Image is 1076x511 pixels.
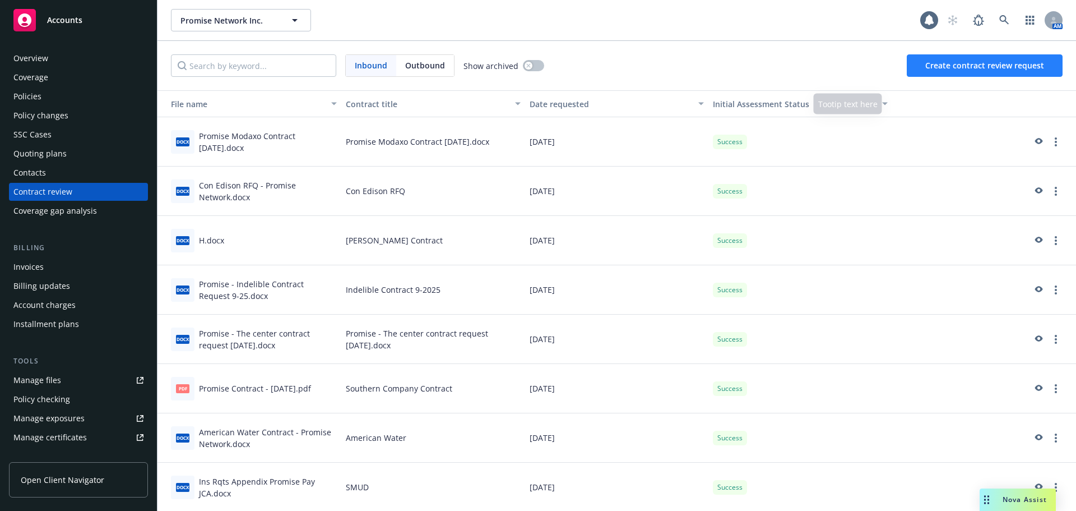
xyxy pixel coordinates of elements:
[199,130,337,154] div: Promise Modaxo Contract [DATE].docx
[176,286,189,294] span: docx
[9,4,148,36] a: Accounts
[1031,382,1045,395] a: preview
[1049,185,1063,198] a: more
[9,88,148,105] a: Policies
[525,364,709,413] div: [DATE]
[713,99,809,109] span: Initial Assessment Status
[162,98,324,110] div: File name
[1031,333,1045,346] a: preview
[925,60,1044,71] span: Create contract review request
[355,59,387,71] span: Inbound
[9,429,148,446] a: Manage certificates
[162,98,324,110] div: Toggle SortBy
[199,328,337,351] div: Promise - The center contract request [DATE].docx
[1031,481,1045,494] a: preview
[13,145,67,163] div: Quoting plans
[47,16,82,25] span: Accounts
[1049,283,1063,297] a: more
[341,364,525,413] div: Southern Company Contract
[176,384,189,393] span: pdf
[1049,382,1063,395] a: more
[176,187,189,195] span: docx
[13,126,52,144] div: SSC Cases
[717,482,743,492] span: Success
[980,489,1056,511] button: Nova Assist
[176,483,189,491] span: docx
[176,137,189,146] span: docx
[9,202,148,220] a: Coverage gap analysis
[13,409,85,427] div: Manage exposures
[13,390,70,408] div: Policy checking
[941,9,964,31] a: Start snowing
[9,258,148,276] a: Invoices
[9,145,148,163] a: Quoting plans
[525,90,709,117] button: Date requested
[13,258,44,276] div: Invoices
[525,265,709,315] div: [DATE]
[1003,495,1047,504] span: Nova Assist
[199,278,337,302] div: Promise - Indelible Contract Request 9-25.docx
[13,107,68,125] div: Policy changes
[341,167,525,216] div: Con Edison RFQ
[9,356,148,367] div: Tools
[13,277,70,295] div: Billing updates
[717,433,743,443] span: Success
[9,296,148,314] a: Account charges
[717,384,743,394] span: Success
[713,98,875,110] div: Toggle SortBy
[9,183,148,201] a: Contract review
[1031,431,1045,445] a: preview
[176,236,189,245] span: docx
[525,413,709,463] div: [DATE]
[993,9,1015,31] a: Search
[9,107,148,125] a: Policy changes
[1049,234,1063,247] a: more
[9,68,148,86] a: Coverage
[13,68,48,86] div: Coverage
[9,315,148,333] a: Installment plans
[405,59,445,71] span: Outbound
[199,426,337,450] div: American Water Contract - Promise Network.docx
[341,216,525,265] div: [PERSON_NAME] Contract
[1031,135,1045,149] a: preview
[9,242,148,254] div: Billing
[13,296,76,314] div: Account charges
[13,315,79,333] div: Installment plans
[346,98,508,110] div: Contract title
[199,234,224,246] div: H.docx
[13,164,46,182] div: Contacts
[1049,333,1063,346] a: more
[9,409,148,427] a: Manage exposures
[13,183,72,201] div: Contract review
[341,90,525,117] button: Contract title
[176,434,189,442] span: docx
[171,54,336,77] input: Search by keyword...
[980,489,994,511] div: Drag to move
[346,55,396,76] span: Inbound
[9,126,148,144] a: SSC Cases
[396,55,454,76] span: Outbound
[9,371,148,389] a: Manage files
[717,334,743,344] span: Success
[463,60,518,72] span: Show archived
[1019,9,1041,31] a: Switch app
[199,383,311,394] div: Promise Contract - [DATE].pdf
[9,390,148,408] a: Policy checking
[21,474,104,486] span: Open Client Navigator
[341,265,525,315] div: Indelible Contract 9-2025
[717,236,743,246] span: Success
[1049,481,1063,494] a: more
[525,117,709,167] div: [DATE]
[13,371,61,389] div: Manage files
[1049,135,1063,149] a: more
[171,9,311,31] button: Promise Network Inc.
[717,137,743,147] span: Success
[9,164,148,182] a: Contacts
[717,186,743,196] span: Success
[525,167,709,216] div: [DATE]
[13,49,48,67] div: Overview
[530,98,692,110] div: Date requested
[13,429,87,446] div: Manage certificates
[1031,283,1045,297] a: preview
